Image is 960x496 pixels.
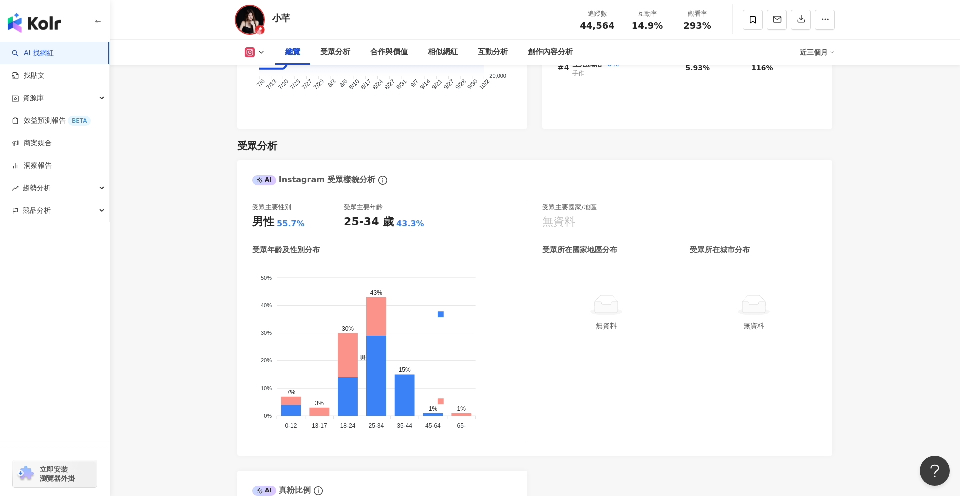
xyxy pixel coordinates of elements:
span: 5.93% [685,64,710,72]
tspan: 8/10 [348,77,361,91]
div: 創作內容分析 [528,46,573,58]
span: 生活風格 [572,59,602,68]
tspan: 30% [261,330,272,336]
tspan: 0-12 [285,422,297,429]
div: 互動率 [628,9,666,19]
a: chrome extension立即安裝 瀏覽器外掛 [13,460,97,487]
tspan: 7/13 [265,77,278,91]
div: 總覽 [285,46,300,58]
span: 44,564 [580,20,614,31]
div: 合作與價值 [370,46,408,58]
tspan: 0% [264,413,272,419]
a: 商案媒合 [12,138,52,148]
tspan: 8/24 [371,77,385,91]
div: 受眾年齡及性別分布 [252,245,320,255]
tspan: 7/6 [255,77,266,88]
tspan: 9/21 [430,77,444,91]
div: 受眾所在城市分布 [690,245,750,255]
tspan: 7/23 [288,77,302,91]
div: 近三個月 [800,44,835,60]
div: 小芊 [272,12,290,24]
div: Instagram 受眾樣貌分析 [252,174,375,185]
tspan: 9/27 [442,77,456,91]
div: 無資料 [694,320,813,331]
div: 受眾主要性別 [252,203,291,212]
tspan: 10% [261,385,272,391]
div: 受眾分析 [320,46,350,58]
div: 追蹤數 [578,9,616,19]
tspan: 45-64 [425,422,441,429]
span: 立即安裝 瀏覽器外掛 [40,465,75,483]
tspan: 9/7 [409,77,420,88]
tspan: 40% [261,302,272,308]
a: 效益預測報告BETA [12,116,91,126]
div: 受眾分析 [237,139,277,153]
div: 互動分析 [478,46,508,58]
div: 55.7% [277,218,305,229]
tspan: 9/28 [454,77,468,91]
tspan: 18-24 [340,422,356,429]
tspan: 50% [261,274,272,280]
a: searchAI 找網紅 [12,48,54,58]
div: 25-34 歲 [344,214,394,230]
tspan: 7/27 [300,77,314,91]
span: 競品分析 [23,199,51,222]
div: 43.3% [396,218,424,229]
img: chrome extension [16,466,35,482]
tspan: 13-17 [312,422,327,429]
tspan: 25-34 [368,422,384,429]
div: 真粉比例 [252,485,311,496]
span: 手作 [572,70,584,77]
div: AI [252,175,276,185]
div: 觀看率 [678,9,716,19]
div: 男性 [252,214,274,230]
div: #4 [557,61,572,74]
tspan: 65- [457,422,466,429]
span: 資源庫 [23,87,44,109]
span: 14.9% [632,21,663,31]
a: 洞察報告 [12,161,52,171]
div: 受眾主要年齡 [344,203,383,212]
div: 受眾所在國家地區分布 [542,245,617,255]
tspan: 20% [261,357,272,363]
a: 找貼文 [12,71,45,81]
div: 相似網紅 [428,46,458,58]
span: 男性 [352,354,372,361]
tspan: 8/31 [395,77,408,91]
span: info-circle [377,174,389,186]
tspan: 9/30 [466,77,479,91]
tspan: 8/17 [359,77,373,91]
span: 116% [751,64,773,72]
div: AI [252,486,276,496]
tspan: 8/27 [383,77,397,91]
tspan: 10/2 [478,77,491,91]
span: 8% [607,59,619,68]
tspan: 7/29 [312,77,326,91]
tspan: 35-44 [397,422,412,429]
span: 趨勢分析 [23,177,51,199]
tspan: 8/6 [338,77,349,88]
span: 293% [683,21,711,31]
span: rise [12,185,19,192]
div: 無資料 [546,320,666,331]
tspan: 7/20 [277,77,290,91]
tspan: 9/14 [419,77,432,91]
iframe: Help Scout Beacon - Open [920,456,950,486]
img: KOL Avatar [235,5,265,35]
img: logo [8,13,61,33]
tspan: 8/3 [326,77,337,88]
div: 受眾主要國家/地區 [542,203,596,212]
tspan: 20,000 [489,73,506,79]
div: 無資料 [542,214,575,230]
